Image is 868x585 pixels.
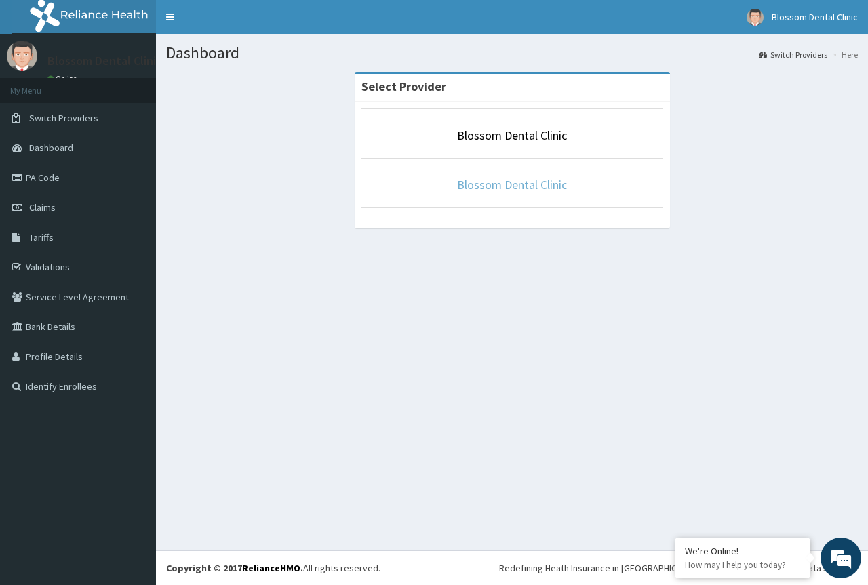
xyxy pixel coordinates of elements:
[29,142,73,154] span: Dashboard
[242,562,300,574] a: RelianceHMO
[829,49,858,60] li: Here
[7,370,258,418] textarea: Type your message and hit 'Enter'
[71,76,228,94] div: Chat with us now
[772,11,858,23] span: Blossom Dental Clinic
[166,44,858,62] h1: Dashboard
[29,112,98,124] span: Switch Providers
[47,55,162,67] p: Blossom Dental Clinic
[29,231,54,243] span: Tariffs
[25,68,55,102] img: d_794563401_company_1708531726252_794563401
[79,171,187,308] span: We're online!
[685,545,800,557] div: We're Online!
[457,177,567,193] a: Blossom Dental Clinic
[499,561,858,575] div: Redefining Heath Insurance in [GEOGRAPHIC_DATA] using Telemedicine and Data Science!
[222,7,255,39] div: Minimize live chat window
[361,79,446,94] strong: Select Provider
[685,559,800,571] p: How may I help you today?
[29,201,56,214] span: Claims
[7,41,37,71] img: User Image
[747,9,764,26] img: User Image
[47,74,80,83] a: Online
[166,562,303,574] strong: Copyright © 2017 .
[156,550,868,585] footer: All rights reserved.
[759,49,827,60] a: Switch Providers
[457,127,567,143] a: Blossom Dental Clinic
